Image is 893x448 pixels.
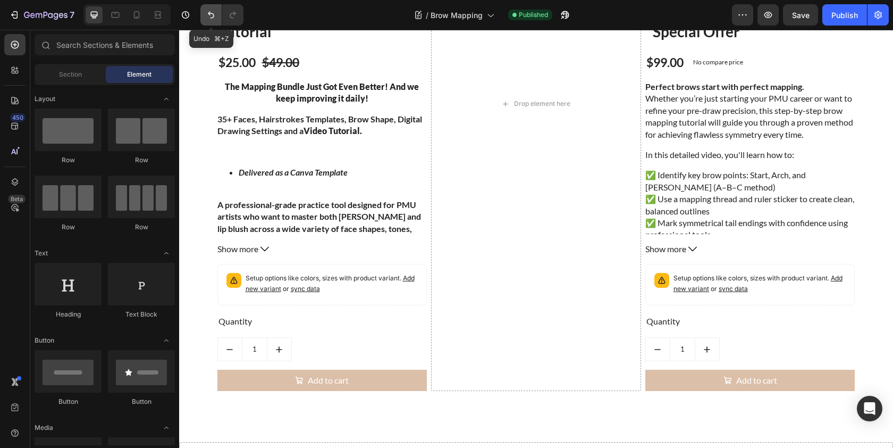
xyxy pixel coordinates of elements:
[426,10,428,21] span: /
[158,419,175,436] span: Toggle open
[519,10,548,20] span: Published
[557,344,598,357] div: Add to cart
[466,213,676,226] button: Show more
[35,336,54,345] span: Button
[35,248,48,258] span: Text
[35,222,102,232] div: Row
[108,397,175,406] div: Button
[431,10,483,21] span: Brow Mapping
[158,90,175,107] span: Toggle open
[8,195,26,203] div: Beta
[158,332,175,349] span: Toggle open
[831,10,858,21] div: Publish
[514,29,564,36] p: No compare price
[35,310,102,319] div: Heading
[35,423,53,433] span: Media
[491,308,516,331] input: quantity
[466,51,676,111] p: Whether you’re just starting your PMU career or want to refine your pre-draw precision, this step...
[516,308,540,331] button: increment
[822,4,867,26] button: Publish
[35,155,102,165] div: Row
[466,52,625,62] strong: Perfect brows start with perfect mapping.
[466,139,676,211] p: ✅ Identify key brow points: Start, Arch, and [PERSON_NAME] (A–B–C method) ✅ Use a mapping thread ...
[857,396,882,421] div: Open Intercom Messenger
[59,70,82,79] span: Section
[70,9,74,21] p: 7
[540,255,569,263] span: sync data
[35,34,175,55] input: Search Sections & Elements
[179,30,893,448] iframe: Design area
[108,222,175,232] div: Row
[35,397,102,406] div: Button
[466,284,676,299] div: Quantity
[158,245,175,262] span: Toggle open
[792,11,810,20] span: Save
[467,308,491,331] button: decrement
[10,113,26,122] div: 450
[783,4,818,26] button: Save
[494,243,667,264] p: Setup options like colors, sizes with product variant.
[466,340,676,361] button: Add to cart
[466,213,507,226] span: Show more
[530,255,569,263] span: or
[108,310,175,319] div: Text Block
[466,22,506,43] div: $99.00
[200,4,243,26] div: Undo/Redo
[108,155,175,165] div: Row
[4,4,79,26] button: 7
[335,70,391,78] div: Drop element here
[466,119,676,131] p: In this detailed video, you'll learn how to:
[127,70,151,79] span: Element
[35,94,55,104] span: Layout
